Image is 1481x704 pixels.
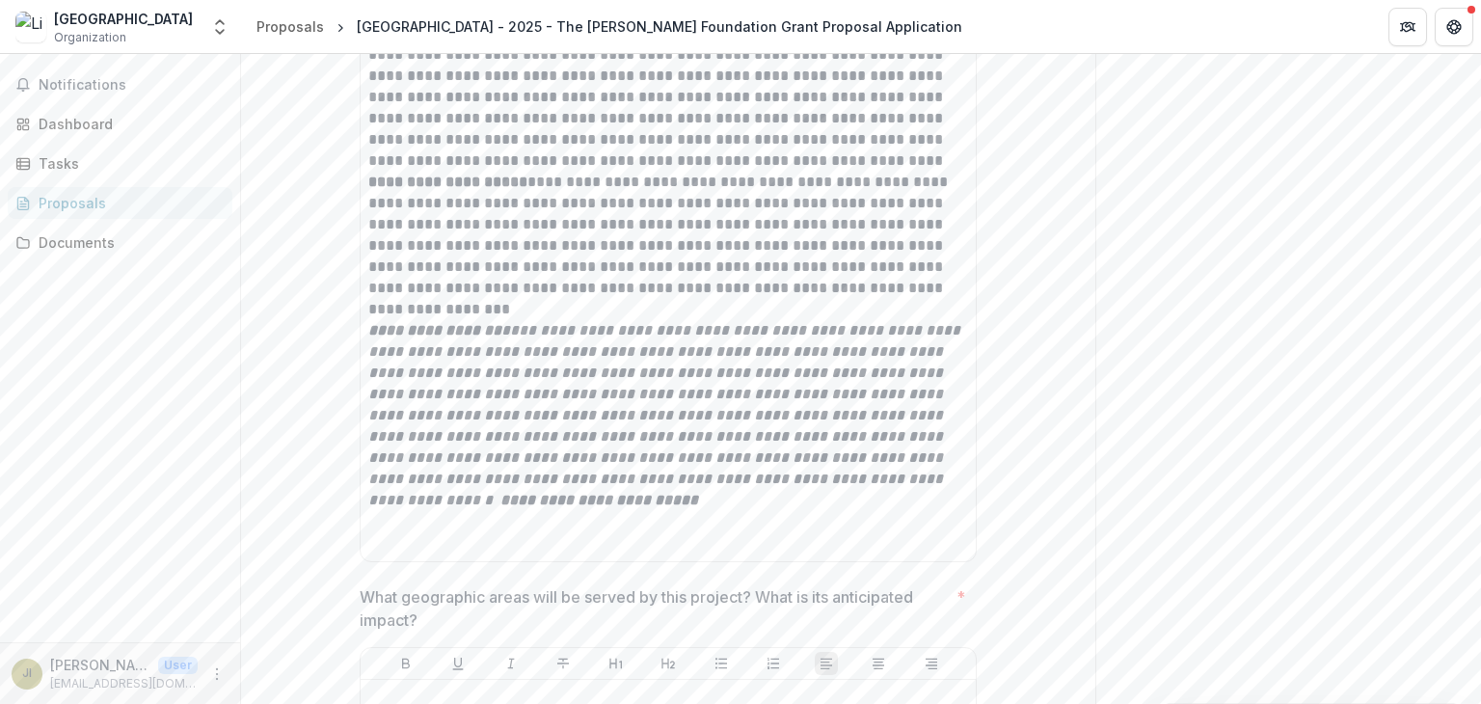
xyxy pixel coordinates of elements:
button: Ordered List [762,652,785,675]
button: Partners [1388,8,1427,46]
span: Organization [54,29,126,46]
p: [EMAIL_ADDRESS][DOMAIN_NAME] [50,675,198,692]
nav: breadcrumb [249,13,970,41]
button: Open entity switcher [206,8,233,46]
a: Tasks [8,148,232,179]
div: Jay Rebsamen III [22,667,32,680]
div: [GEOGRAPHIC_DATA] - 2025 - The [PERSON_NAME] Foundation Grant Proposal Application [357,16,962,37]
button: Align Center [867,652,890,675]
button: Italicize [499,652,523,675]
a: Proposals [249,13,332,41]
a: Proposals [8,187,232,219]
button: Bold [394,652,417,675]
button: Underline [446,652,470,675]
a: Dashboard [8,108,232,140]
div: Proposals [256,16,324,37]
div: Documents [39,232,217,253]
div: Proposals [39,193,217,213]
span: Notifications [39,77,225,94]
p: What geographic areas will be served by this project? What is its anticipated impact? [360,585,949,632]
button: Heading 1 [605,652,628,675]
button: Notifications [8,69,232,100]
img: Liberty University [15,12,46,42]
div: [GEOGRAPHIC_DATA] [54,9,193,29]
div: Dashboard [39,114,217,134]
button: Align Left [815,652,838,675]
button: Align Right [920,652,943,675]
div: Tasks [39,153,217,174]
p: [PERSON_NAME] III [50,655,150,675]
button: Get Help [1435,8,1473,46]
button: Strike [552,652,575,675]
button: Bullet List [710,652,733,675]
button: Heading 2 [657,652,680,675]
p: User [158,657,198,674]
a: Documents [8,227,232,258]
button: More [205,663,229,686]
